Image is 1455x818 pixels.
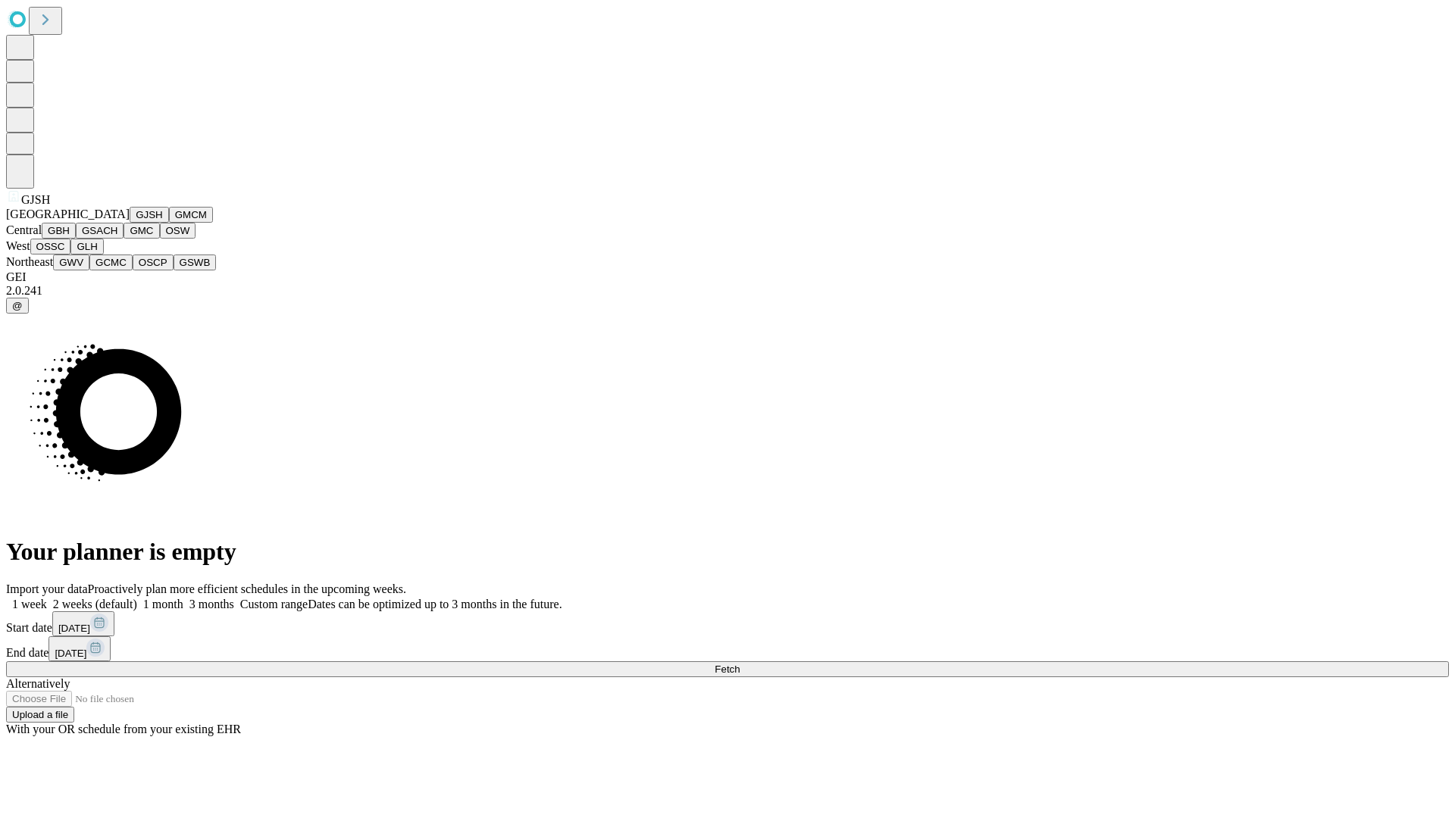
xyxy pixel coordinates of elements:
[130,207,169,223] button: GJSH
[21,193,50,206] span: GJSH
[6,636,1449,661] div: End date
[55,648,86,659] span: [DATE]
[48,636,111,661] button: [DATE]
[6,707,74,723] button: Upload a file
[70,239,103,254] button: GLH
[6,270,1449,284] div: GEI
[174,254,217,270] button: GSWB
[53,254,89,270] button: GWV
[6,723,241,735] span: With your OR schedule from your existing EHR
[240,598,308,610] span: Custom range
[6,538,1449,566] h1: Your planner is empty
[6,582,88,595] span: Import your data
[6,208,130,220] span: [GEOGRAPHIC_DATA]
[189,598,234,610] span: 3 months
[53,598,137,610] span: 2 weeks (default)
[12,300,23,311] span: @
[124,223,159,239] button: GMC
[308,598,562,610] span: Dates can be optimized up to 3 months in the future.
[42,223,76,239] button: GBH
[30,239,71,254] button: OSSC
[133,254,174,270] button: OSCP
[88,582,406,595] span: Proactively plan more efficient schedules in the upcoming weeks.
[6,239,30,252] span: West
[6,255,53,268] span: Northeast
[6,284,1449,298] div: 2.0.241
[715,663,740,675] span: Fetch
[6,298,29,314] button: @
[52,611,114,636] button: [DATE]
[6,223,42,236] span: Central
[6,677,70,690] span: Alternatively
[6,661,1449,677] button: Fetch
[89,254,133,270] button: GCMC
[76,223,124,239] button: GSACH
[6,611,1449,636] div: Start date
[12,598,47,610] span: 1 week
[58,623,90,634] span: [DATE]
[169,207,213,223] button: GMCM
[143,598,183,610] span: 1 month
[160,223,196,239] button: OSW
